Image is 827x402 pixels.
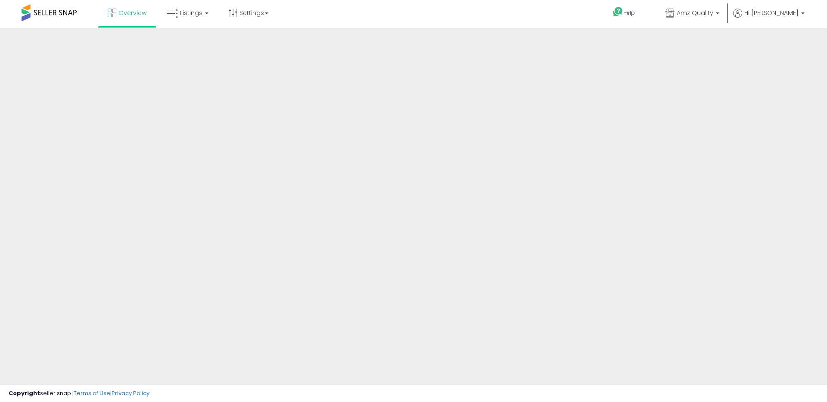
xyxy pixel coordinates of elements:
[733,9,805,26] a: Hi [PERSON_NAME]
[118,9,146,17] span: Overview
[623,9,635,16] span: Help
[744,9,799,17] span: Hi [PERSON_NAME]
[180,9,202,17] span: Listings
[612,6,623,17] i: Get Help
[677,9,713,17] span: Amz Quality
